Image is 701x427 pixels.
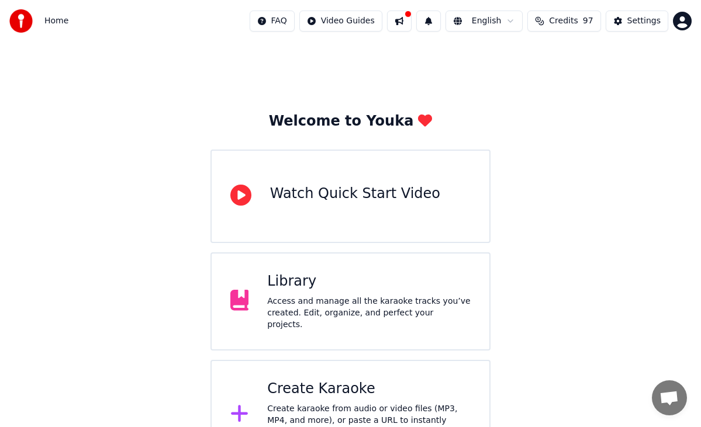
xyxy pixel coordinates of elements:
[44,15,68,27] nav: breadcrumb
[267,380,471,398] div: Create Karaoke
[299,11,382,32] button: Video Guides
[250,11,295,32] button: FAQ
[549,15,578,27] span: Credits
[9,9,33,33] img: youka
[267,272,471,291] div: Library
[270,185,440,203] div: Watch Quick Start Video
[652,380,687,415] a: Open chat
[527,11,600,32] button: Credits97
[44,15,68,27] span: Home
[269,112,433,131] div: Welcome to Youka
[583,15,593,27] span: 97
[606,11,668,32] button: Settings
[267,296,471,331] div: Access and manage all the karaoke tracks you’ve created. Edit, organize, and perfect your projects.
[627,15,661,27] div: Settings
